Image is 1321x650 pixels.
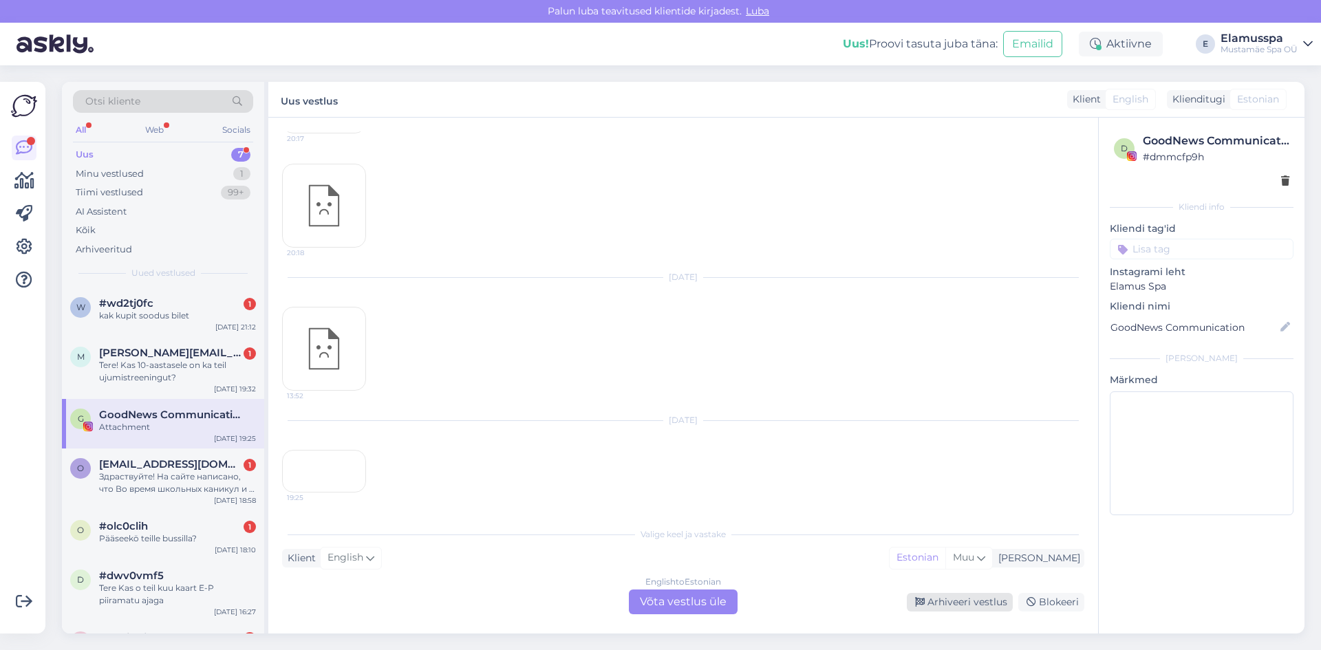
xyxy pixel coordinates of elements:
div: [PERSON_NAME] [1110,352,1293,365]
span: G [78,413,84,424]
div: [DATE] 16:27 [214,607,256,617]
div: Uus [76,148,94,162]
p: Märkmed [1110,373,1293,387]
span: GoodNews Communication [99,409,242,421]
span: #olc0clih [99,520,148,532]
span: d [1121,143,1128,153]
div: Klienditugi [1167,92,1225,107]
div: Socials [219,121,253,139]
div: [DATE] [282,414,1084,426]
div: 99+ [221,186,250,199]
span: Otsi kliente [85,94,140,109]
div: GoodNews Communication [1143,133,1289,149]
div: [DATE] 19:32 [214,384,256,394]
div: [DATE] 21:12 [215,322,256,332]
div: Klient [1067,92,1101,107]
div: [DATE] 19:25 [214,433,256,444]
button: Emailid [1003,31,1062,57]
div: Tiimi vestlused [76,186,143,199]
span: 20:18 [287,248,339,258]
img: Askly Logo [11,93,37,119]
div: Kõik [76,224,96,237]
div: [DATE] 18:10 [215,545,256,555]
div: Mustamäe Spa OÜ [1221,44,1298,55]
span: 19:25 [287,492,339,503]
p: Kliendi tag'id [1110,221,1293,236]
div: Estonian [890,548,945,568]
div: Proovi tasuta juba täna: [843,36,998,52]
b: Uus! [843,37,869,50]
input: Lisa tag [1110,239,1293,259]
div: Blokeeri [1018,593,1084,611]
div: Elamusspa [1221,33,1298,44]
span: o [77,525,84,535]
div: 1 [244,632,256,644]
div: [DATE] [282,271,1084,283]
a: ElamusspaMustamäe Spa OÜ [1221,33,1313,55]
label: Uus vestlus [281,90,338,109]
div: Aktiivne [1079,32,1163,56]
div: Tere Kas o teil kuu kaart E-P piiramatu ajaga [99,582,256,607]
div: Minu vestlused [76,167,144,181]
div: Võta vestlus üle [629,589,738,614]
span: #wd2tj0fc [99,297,153,310]
div: 1 [244,347,256,360]
div: 1 [244,298,256,310]
span: 20:17 [287,133,339,144]
div: Tere! Kas 10-aastasele on ka teil ujumistreeningut? [99,359,256,384]
span: Estonian [1237,92,1279,107]
div: Attachment [99,421,256,433]
p: Kliendi nimi [1110,299,1293,314]
div: 7 [231,148,250,162]
div: 1 [244,521,256,533]
div: 1 [233,167,250,181]
div: Arhiveeri vestlus [907,593,1013,611]
span: w [76,302,85,312]
span: English [1113,92,1148,107]
span: marion.selgall@gmail.com [99,347,242,359]
span: Luba [742,5,773,17]
span: 13:52 [287,391,339,401]
div: # dmmcfp9h [1143,149,1289,164]
div: 1 [244,459,256,471]
span: #soafnefs [99,631,152,644]
span: m [77,351,85,362]
p: Instagrami leht [1110,265,1293,279]
span: oksankatf@gmail.com [99,458,242,470]
span: o [77,463,84,473]
span: Muu [953,551,974,563]
div: Klient [282,551,316,565]
div: [PERSON_NAME] [993,551,1080,565]
span: English [327,550,363,565]
span: d [77,574,84,585]
div: Arhiveeritud [76,243,132,257]
div: All [73,121,89,139]
p: Elamus Spa [1110,279,1293,294]
span: Uued vestlused [131,267,195,279]
div: Valige keel ja vastake [282,528,1084,541]
div: English to Estonian [645,576,721,588]
div: E [1196,34,1215,54]
input: Lisa nimi [1110,320,1278,335]
div: Здраствуйте! На сайте написано, что Во время школьных каникул и в праздничные дни в Elamus Spa де... [99,470,256,495]
div: [DATE] 18:58 [214,495,256,506]
div: kak kupit soodus bilet [99,310,256,322]
div: Web [142,121,167,139]
div: Kliendi info [1110,201,1293,213]
span: #dwv0vmf5 [99,570,164,582]
div: AI Assistent [76,205,127,219]
div: Pääseekö teille bussilla? [99,532,256,545]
